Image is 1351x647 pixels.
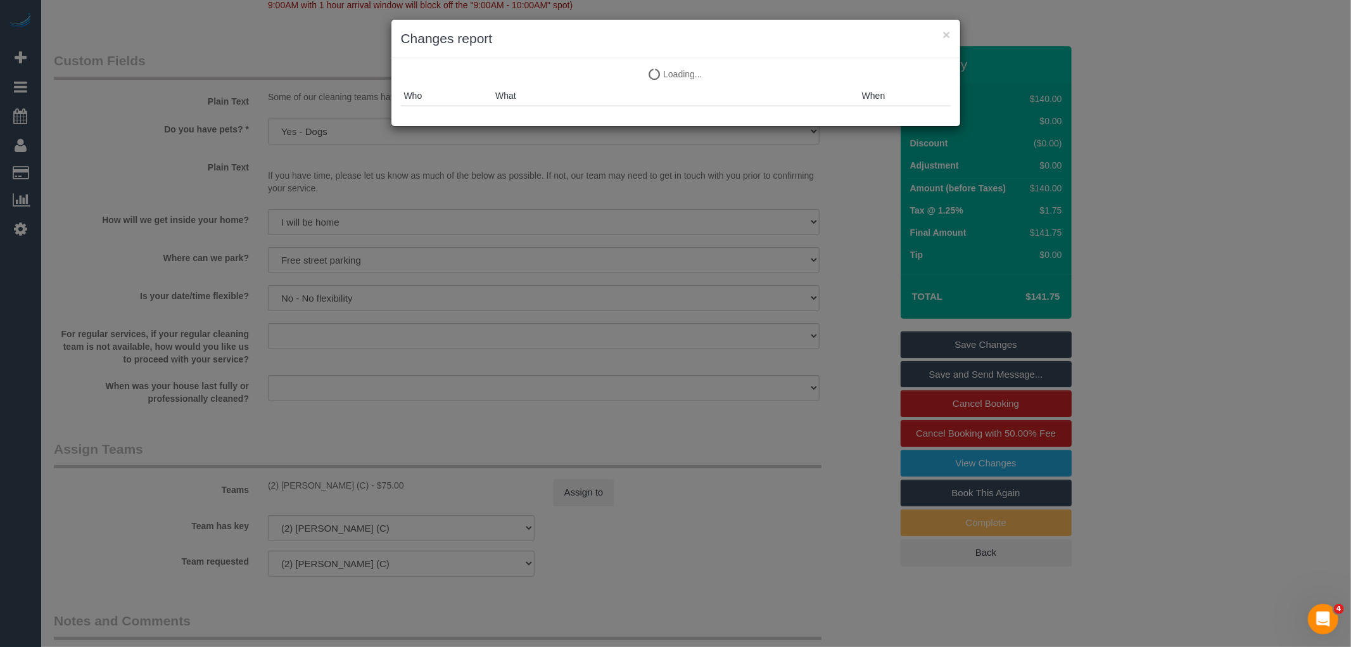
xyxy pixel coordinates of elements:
th: Who [401,86,493,106]
th: What [492,86,859,106]
p: Loading... [401,68,951,80]
iframe: Intercom live chat [1308,604,1338,634]
h3: Changes report [401,29,951,48]
button: × [942,28,950,41]
span: 4 [1334,604,1344,614]
th: When [859,86,951,106]
sui-modal: Changes report [391,20,960,126]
